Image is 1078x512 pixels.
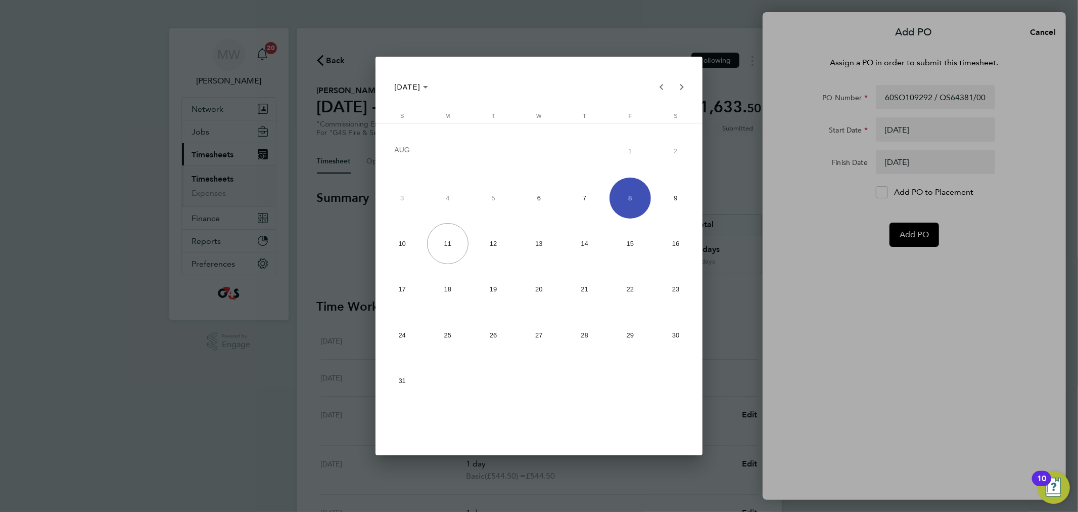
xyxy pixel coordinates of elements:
button: Next month [672,77,692,97]
span: 5 [473,178,514,219]
div: 10 [1037,479,1046,492]
button: August 6, 2025 [516,175,561,221]
button: August 1, 2025 [607,127,653,175]
span: T [583,113,586,119]
span: 23 [655,269,696,310]
button: Open Resource Center, 10 new notifications [1038,472,1070,504]
button: August 16, 2025 [653,221,698,267]
span: 10 [382,223,423,264]
button: August 17, 2025 [380,267,425,312]
button: August 2, 2025 [653,127,698,175]
button: August 23, 2025 [653,267,698,312]
button: August 20, 2025 [516,267,561,312]
span: 1 [610,130,650,173]
span: 19 [473,269,514,310]
span: 25 [427,315,468,356]
button: August 13, 2025 [516,221,561,267]
span: 22 [610,269,650,310]
td: AUG [380,127,607,175]
span: S [400,113,404,119]
span: 18 [427,269,468,310]
button: August 29, 2025 [607,312,653,358]
button: August 26, 2025 [471,312,516,358]
button: August 21, 2025 [562,267,607,312]
span: 8 [610,178,650,219]
span: S [674,113,678,119]
span: W [536,113,541,119]
button: August 27, 2025 [516,312,561,358]
button: August 8, 2025 [607,175,653,221]
button: August 28, 2025 [562,312,607,358]
span: 26 [473,315,514,356]
button: August 12, 2025 [471,221,516,267]
span: 6 [519,178,559,219]
button: August 31, 2025 [380,358,425,403]
button: Previous month [651,77,672,97]
span: 20 [519,269,559,310]
span: 7 [564,178,605,219]
span: 29 [610,315,650,356]
span: F [629,113,632,119]
span: T [492,113,495,119]
button: August 24, 2025 [380,312,425,358]
span: 4 [427,178,468,219]
span: 17 [382,269,423,310]
button: August 3, 2025 [380,175,425,221]
span: 15 [610,223,650,264]
span: 27 [519,315,559,356]
span: 11 [427,223,468,264]
button: Choose month and year [390,78,432,96]
button: August 5, 2025 [471,175,516,221]
button: August 10, 2025 [380,221,425,267]
span: [DATE] [394,83,420,91]
span: 9 [655,178,696,219]
span: 31 [382,360,423,401]
button: August 18, 2025 [425,267,471,312]
span: 16 [655,223,696,264]
span: M [445,113,450,119]
span: 12 [473,223,514,264]
span: 13 [519,223,559,264]
span: 14 [564,223,605,264]
span: 24 [382,315,423,356]
span: 21 [564,269,605,310]
button: August 4, 2025 [425,175,471,221]
span: 28 [564,315,605,356]
span: 3 [382,178,423,219]
button: August 25, 2025 [425,312,471,358]
span: 2 [655,130,696,173]
button: August 14, 2025 [562,221,607,267]
button: August 11, 2025 [425,221,471,267]
button: August 7, 2025 [562,175,607,221]
button: August 15, 2025 [607,221,653,267]
button: August 19, 2025 [471,267,516,312]
button: August 9, 2025 [653,175,698,221]
button: August 30, 2025 [653,312,698,358]
button: August 22, 2025 [607,267,653,312]
span: 30 [655,315,696,356]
